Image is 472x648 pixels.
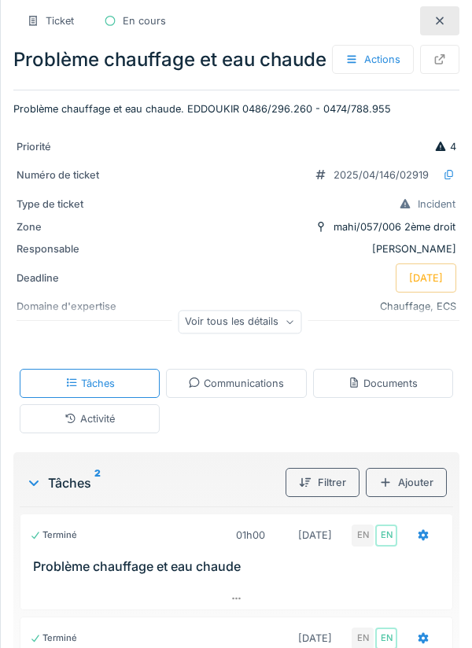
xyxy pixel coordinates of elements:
div: Terminé [30,528,77,542]
div: Voir tous les détails [178,311,301,333]
div: Ajouter [366,468,447,497]
div: Numéro de ticket [17,168,135,182]
div: [DATE] [409,271,443,285]
div: Communications [188,376,284,391]
div: Deadline [17,271,135,285]
div: Responsable [17,241,135,256]
div: Problème chauffage et eau chaude [13,45,459,74]
div: Activité [65,411,115,426]
div: Filtrer [286,468,360,497]
sup: 2 [94,473,101,492]
div: [PERSON_NAME] [17,241,456,256]
div: Documents [348,376,418,391]
div: Zone [17,219,135,234]
div: Actions [332,45,414,74]
div: [DATE] [298,528,332,543]
div: Type de ticket [17,197,135,212]
div: Terminé [30,631,77,645]
div: 01h00 [236,528,265,543]
h3: Problème chauffage et eau chaude [33,559,446,574]
div: Priorité [17,139,135,154]
div: Incident [418,197,455,212]
div: Tâches [26,473,279,492]
div: Ticket [46,13,74,28]
div: Tâches [65,376,115,391]
div: 4 [434,139,456,154]
div: EN [352,525,374,547]
p: Problème chauffage et eau chaude. EDDOUKIR 0486/296.260 - 0474/788.955 [13,101,459,116]
div: EN [375,525,397,547]
div: En cours [123,13,166,28]
div: [DATE] [298,631,332,646]
div: mahi/057/006 2ème droit [334,219,455,234]
div: 2025/04/146/02919 [334,168,429,182]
